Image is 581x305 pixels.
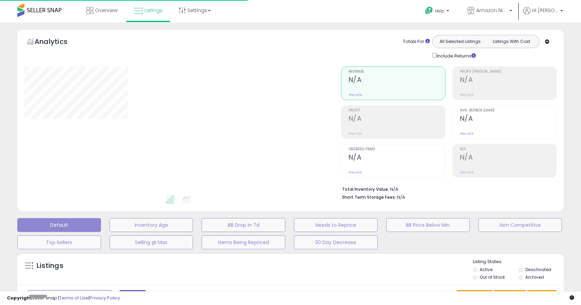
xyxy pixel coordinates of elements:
[486,37,537,46] button: Listings With Cost
[17,235,101,249] button: Top Sellers
[386,218,470,232] button: BB Price Below Min
[349,170,362,174] small: Prev: N/A
[476,7,507,14] span: Amazon NINJA
[294,235,378,249] button: 30 Day Decrease
[7,295,120,302] div: seller snap | |
[110,218,193,232] button: Inventory Age
[349,115,445,124] h2: N/A
[349,76,445,85] h2: N/A
[460,153,556,163] h2: N/A
[349,109,445,113] span: Profit
[17,218,101,232] button: Default
[460,115,556,124] h2: N/A
[460,132,473,136] small: Prev: N/A
[435,8,444,14] span: Help
[460,93,473,97] small: Prev: N/A
[202,218,285,232] button: BB Drop in 7d
[460,170,473,174] small: Prev: N/A
[460,70,556,74] span: Profit [PERSON_NAME]
[460,109,556,113] span: Avg. Buybox Share
[460,76,556,85] h2: N/A
[35,37,81,48] h5: Analytics
[434,37,486,46] button: All Selected Listings
[427,52,484,60] div: Include Returns
[478,218,562,232] button: Non Competitive
[349,132,362,136] small: Prev: N/A
[349,70,445,74] span: Revenue
[532,7,558,14] span: Hi [PERSON_NAME]
[145,7,163,14] span: Listings
[342,194,396,200] b: Short Term Storage Fees:
[425,6,433,15] i: Get Help
[342,185,552,193] li: N/A
[202,235,285,249] button: Items Being Repriced
[294,218,378,232] button: Needs to Reprice
[397,194,405,200] span: N/A
[342,186,389,192] b: Total Inventory Value:
[403,38,430,45] div: Totals For
[349,93,362,97] small: Prev: N/A
[523,7,563,23] a: Hi [PERSON_NAME]
[419,1,456,23] a: Help
[349,147,445,151] span: Ordered Items
[460,147,556,151] span: ROI
[7,295,32,301] strong: Copyright
[110,235,193,249] button: Selling @ Max
[95,7,118,14] span: Overview
[349,153,445,163] h2: N/A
